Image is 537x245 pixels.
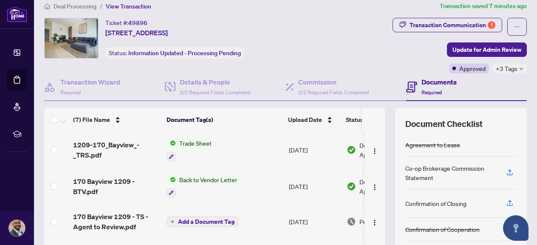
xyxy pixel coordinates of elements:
[100,1,102,11] li: /
[54,3,96,10] span: Deal Processing
[371,148,378,155] img: Logo
[70,108,163,132] th: (7) File Name
[128,49,241,57] span: Information Updated - Processing Pending
[285,132,343,168] td: [DATE]
[167,175,176,184] img: Status Icon
[128,19,147,27] span: 49896
[347,182,356,191] img: Document Status
[176,175,240,184] span: Back to Vendor Letter
[60,89,81,96] span: Required
[176,138,215,148] span: Trade Sheet
[496,64,517,73] span: +3 Tags
[405,225,480,234] div: Confirmation of Cooperation
[105,28,168,38] span: [STREET_ADDRESS]
[167,138,215,161] button: Status IconTrade Sheet
[359,177,412,196] span: Document Approved
[514,24,520,30] span: ellipsis
[285,168,343,205] td: [DATE]
[488,21,495,29] div: 1
[405,199,466,208] div: Confirmation of Closing
[288,115,322,124] span: Upload Date
[459,64,486,73] span: Approved
[105,18,147,28] div: Ticket #:
[393,18,502,32] button: Transaction Communication1
[167,175,240,198] button: Status IconBack to Vendor Letter
[447,42,527,57] button: Update for Admin Review
[163,108,285,132] th: Document Tag(s)
[167,217,238,227] button: Add a Document Tag
[371,184,378,191] img: Logo
[106,3,151,10] span: View Transaction
[440,1,527,11] article: Transaction saved 7 minutes ago
[105,47,244,59] div: Status:
[285,205,343,239] td: [DATE]
[170,220,175,224] span: plus
[342,108,415,132] th: Status
[73,115,110,124] span: (7) File Name
[73,176,160,197] span: 170 Bayview 1209 - BTV.pdf
[167,216,238,227] button: Add a Document Tag
[180,77,250,87] h4: Details & People
[421,77,457,87] h4: Documents
[368,180,382,193] button: Logo
[9,220,25,236] img: Profile Icon
[7,6,27,22] img: logo
[347,217,356,226] img: Document Status
[178,219,235,225] span: Add a Document Tag
[405,118,483,130] span: Document Checklist
[368,215,382,228] button: Logo
[73,211,160,232] span: 170 Bayview 1209 - TS - Agent to Review.pdf
[346,115,363,124] span: Status
[359,141,412,159] span: Document Approved
[519,67,523,71] span: down
[167,138,176,148] img: Status Icon
[359,217,402,226] span: Pending Review
[298,77,369,87] h4: Commission
[44,3,50,9] span: home
[60,77,120,87] h4: Transaction Wizard
[452,43,521,56] span: Update for Admin Review
[405,140,460,149] div: Agreement to Lease
[45,18,98,58] img: IMG-C12302262_1.jpg
[371,219,378,226] img: Logo
[73,140,160,160] span: 1209-170_Bayview_-_TRS.pdf
[298,89,369,96] span: 2/2 Required Fields Completed
[503,215,529,241] button: Open asap
[410,18,495,32] div: Transaction Communication
[421,89,442,96] span: Required
[368,143,382,157] button: Logo
[347,145,356,155] img: Document Status
[180,89,250,96] span: 2/2 Required Fields Completed
[285,108,342,132] th: Upload Date
[405,163,496,182] div: Co-op Brokerage Commission Statement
